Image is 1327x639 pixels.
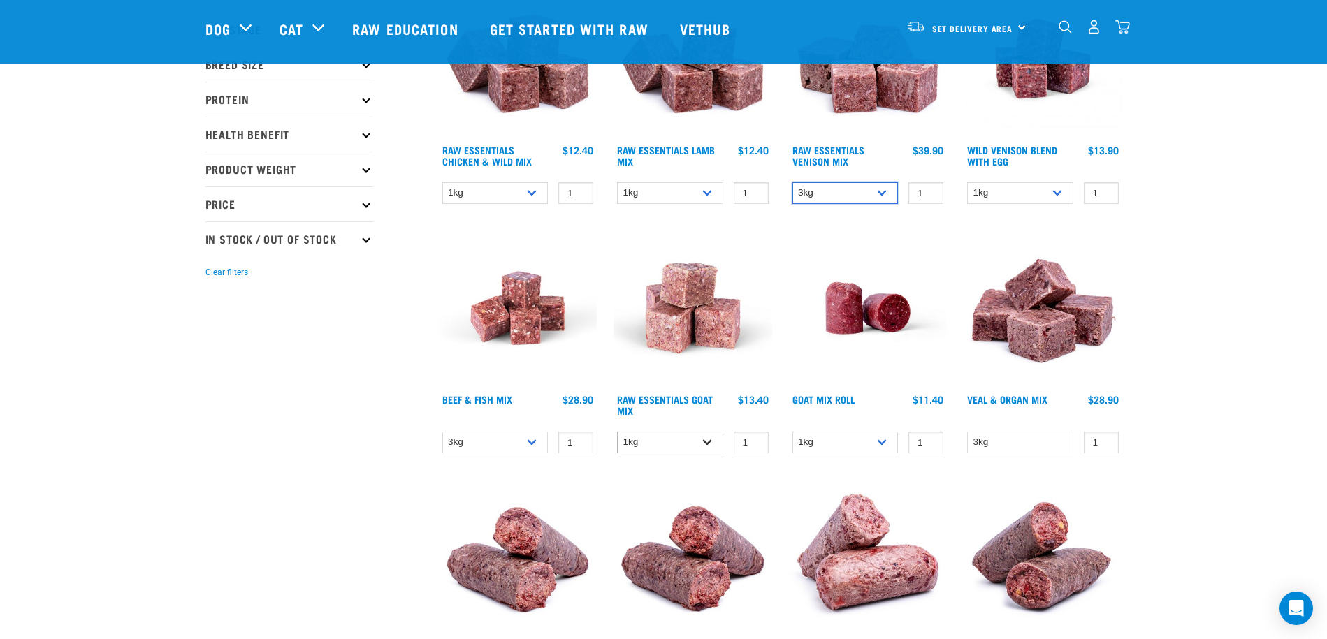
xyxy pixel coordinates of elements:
[617,147,715,163] a: Raw Essentials Lamb Mix
[666,1,748,57] a: Vethub
[789,229,948,388] img: Raw Essentials Chicken Lamb Beef Bulk Minced Raw Dog Food Roll Unwrapped
[967,147,1057,163] a: Wild Venison Blend with Egg
[1084,182,1119,204] input: 1
[205,18,231,39] a: Dog
[439,229,597,388] img: Beef Mackerel 1
[908,432,943,453] input: 1
[205,221,373,256] p: In Stock / Out Of Stock
[792,397,855,402] a: Goat Mix Roll
[442,397,512,402] a: Beef & Fish Mix
[913,394,943,405] div: $11.40
[617,397,713,413] a: Raw Essentials Goat Mix
[563,145,593,156] div: $12.40
[205,152,373,186] p: Product Weight
[1088,394,1119,405] div: $28.90
[913,145,943,156] div: $39.90
[964,229,1122,388] img: 1158 Veal Organ Mix 01
[338,1,475,57] a: Raw Education
[967,397,1047,402] a: Veal & Organ Mix
[932,26,1013,31] span: Set Delivery Area
[205,266,248,279] button: Clear filters
[558,182,593,204] input: 1
[1087,20,1101,34] img: user.png
[558,432,593,453] input: 1
[908,182,943,204] input: 1
[439,478,597,637] img: Veal Organ Mix Roll 01
[738,394,769,405] div: $13.40
[964,478,1122,637] img: 1263 Chicken Organ Roll 02
[205,82,373,117] p: Protein
[205,117,373,152] p: Health Benefit
[738,145,769,156] div: $12.40
[205,47,373,82] p: Breed Size
[205,186,373,221] p: Price
[734,432,769,453] input: 1
[734,182,769,204] input: 1
[614,229,772,388] img: Goat M Ix 38448
[1088,145,1119,156] div: $13.90
[563,394,593,405] div: $28.90
[1084,432,1119,453] input: 1
[792,147,864,163] a: Raw Essentials Venison Mix
[906,20,925,33] img: van-moving.png
[789,478,948,637] img: 1261 Lamb Salmon Roll 01
[614,478,772,637] img: Chicken Heart Tripe Roll 01
[476,1,666,57] a: Get started with Raw
[442,147,532,163] a: Raw Essentials Chicken & Wild Mix
[280,18,303,39] a: Cat
[1279,592,1313,625] div: Open Intercom Messenger
[1059,20,1072,34] img: home-icon-1@2x.png
[1115,20,1130,34] img: home-icon@2x.png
